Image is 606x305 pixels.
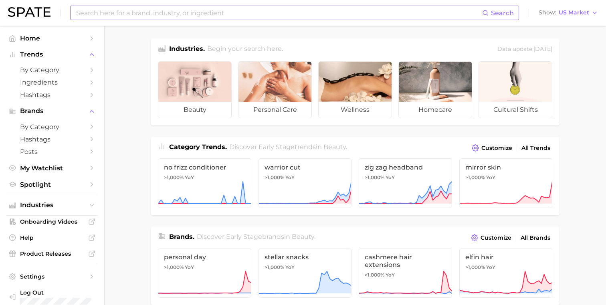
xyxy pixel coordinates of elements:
[470,142,514,154] button: Customize
[365,272,384,278] span: >1,000%
[292,233,314,240] span: beauty
[6,121,98,133] a: by Category
[285,174,295,181] span: YoY
[20,218,84,225] span: Onboarding Videos
[20,123,84,131] span: by Category
[20,250,84,257] span: Product Releases
[539,10,556,15] span: Show
[238,61,312,118] a: personal care
[265,174,284,180] span: >1,000%
[6,48,98,61] button: Trends
[497,44,552,55] div: Data update: [DATE]
[8,7,50,17] img: SPATE
[20,181,84,188] span: Spotlight
[386,174,395,181] span: YoY
[469,232,513,243] button: Customize
[20,148,84,156] span: Posts
[238,102,311,118] span: personal care
[479,61,552,118] a: cultural shifts
[481,145,512,151] span: Customize
[323,143,346,151] span: beauty
[519,232,552,243] a: All Brands
[519,143,552,154] a: All Trends
[359,158,452,208] a: zig zag headband>1,000% YoY
[319,102,392,118] span: wellness
[6,199,98,211] button: Industries
[465,264,485,270] span: >1,000%
[6,64,98,76] a: by Category
[6,271,98,283] a: Settings
[197,233,315,240] span: Discover Early Stage brands in .
[386,272,395,278] span: YoY
[6,32,98,44] a: Home
[399,102,472,118] span: homecare
[559,10,589,15] span: US Market
[75,6,482,20] input: Search here for a brand, industry, or ingredient
[6,145,98,158] a: Posts
[6,248,98,260] a: Product Releases
[20,289,103,296] span: Log Out
[537,8,600,18] button: ShowUS Market
[365,174,384,180] span: >1,000%
[169,143,227,151] span: Category Trends .
[207,44,283,55] h2: Begin your search here.
[185,264,194,271] span: YoY
[6,89,98,101] a: Hashtags
[169,233,194,240] span: Brands .
[185,174,194,181] span: YoY
[158,61,232,118] a: beauty
[20,51,84,58] span: Trends
[459,248,553,298] a: elfin hair>1,000% YoY
[20,202,84,209] span: Industries
[229,143,347,151] span: Discover Early Stage trends in .
[285,264,295,271] span: YoY
[6,178,98,191] a: Spotlight
[158,102,231,118] span: beauty
[164,253,245,261] span: personal day
[20,164,84,172] span: My Watchlist
[20,135,84,143] span: Hashtags
[365,253,446,269] span: cashmere hair extensions
[6,216,98,228] a: Onboarding Videos
[20,273,84,280] span: Settings
[398,61,472,118] a: homecare
[365,164,446,171] span: zig zag headband
[20,79,84,86] span: Ingredients
[491,9,514,17] span: Search
[486,264,495,271] span: YoY
[265,253,346,261] span: stellar snacks
[164,164,245,171] span: no frizz conditioner
[20,234,84,241] span: Help
[169,44,205,55] h1: Industries.
[20,66,84,74] span: by Category
[6,162,98,174] a: My Watchlist
[265,264,284,270] span: >1,000%
[459,158,553,208] a: mirror skin>1,000% YoY
[164,264,184,270] span: >1,000%
[6,133,98,145] a: Hashtags
[265,164,346,171] span: warrior cut
[6,105,98,117] button: Brands
[521,145,550,151] span: All Trends
[465,253,547,261] span: elfin hair
[465,174,485,180] span: >1,000%
[521,234,550,241] span: All Brands
[318,61,392,118] a: wellness
[486,174,495,181] span: YoY
[6,232,98,244] a: Help
[479,102,552,118] span: cultural shifts
[158,248,251,298] a: personal day>1,000% YoY
[359,248,452,298] a: cashmere hair extensions>1,000% YoY
[465,164,547,171] span: mirror skin
[259,158,352,208] a: warrior cut>1,000% YoY
[164,174,184,180] span: >1,000%
[6,76,98,89] a: Ingredients
[259,248,352,298] a: stellar snacks>1,000% YoY
[20,91,84,99] span: Hashtags
[158,158,251,208] a: no frizz conditioner>1,000% YoY
[20,107,84,115] span: Brands
[20,34,84,42] span: Home
[481,234,511,241] span: Customize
